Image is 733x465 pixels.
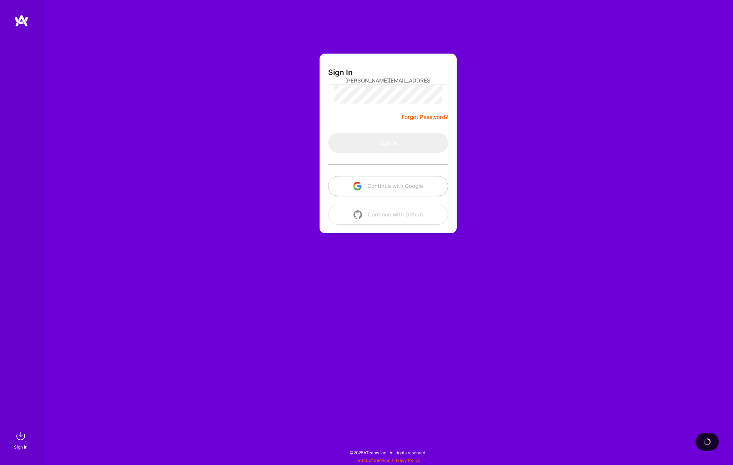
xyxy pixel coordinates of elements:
[402,113,448,121] a: Forgot Password?
[14,14,29,27] img: logo
[353,182,362,190] img: icon
[14,429,28,443] img: sign in
[43,444,733,461] div: © 2025 ATeams Inc., All rights reserved.
[356,457,389,463] a: Terms of Service
[328,133,448,153] button: Sign In
[392,457,421,463] a: Privacy Policy
[328,176,448,196] button: Continue with Google
[14,443,27,451] div: Sign In
[704,438,711,445] img: loading
[345,71,431,90] input: Email...
[356,457,421,463] span: |
[328,68,353,77] h3: Sign In
[15,429,28,451] a: sign inSign In
[328,205,448,225] button: Continue with Github
[353,210,362,219] img: icon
